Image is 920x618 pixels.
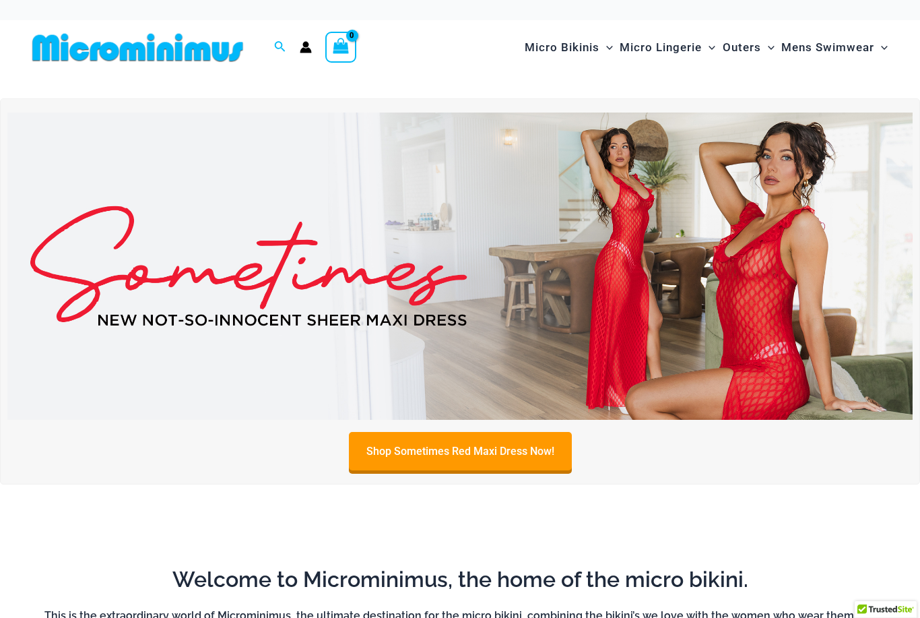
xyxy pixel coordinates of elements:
a: Search icon link [274,39,286,56]
span: Menu Toggle [702,30,715,65]
a: Account icon link [300,41,312,53]
span: Menu Toggle [599,30,613,65]
span: Mens Swimwear [781,30,874,65]
span: Menu Toggle [874,30,888,65]
img: MM SHOP LOGO FLAT [27,32,249,63]
a: Micro BikinisMenu ToggleMenu Toggle [521,27,616,68]
a: Shop Sometimes Red Maxi Dress Now! [349,432,572,470]
a: OutersMenu ToggleMenu Toggle [719,27,778,68]
span: Menu Toggle [761,30,775,65]
span: Outers [723,30,761,65]
a: Micro LingerieMenu ToggleMenu Toggle [616,27,719,68]
a: View Shopping Cart, empty [325,32,356,63]
h2: Welcome to Microminimus, the home of the micro bikini. [37,565,883,594]
nav: Site Navigation [519,25,893,70]
span: Micro Lingerie [620,30,702,65]
span: Micro Bikinis [525,30,599,65]
a: Mens SwimwearMenu ToggleMenu Toggle [778,27,891,68]
img: Sometimes Red Maxi Dress [7,113,913,421]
